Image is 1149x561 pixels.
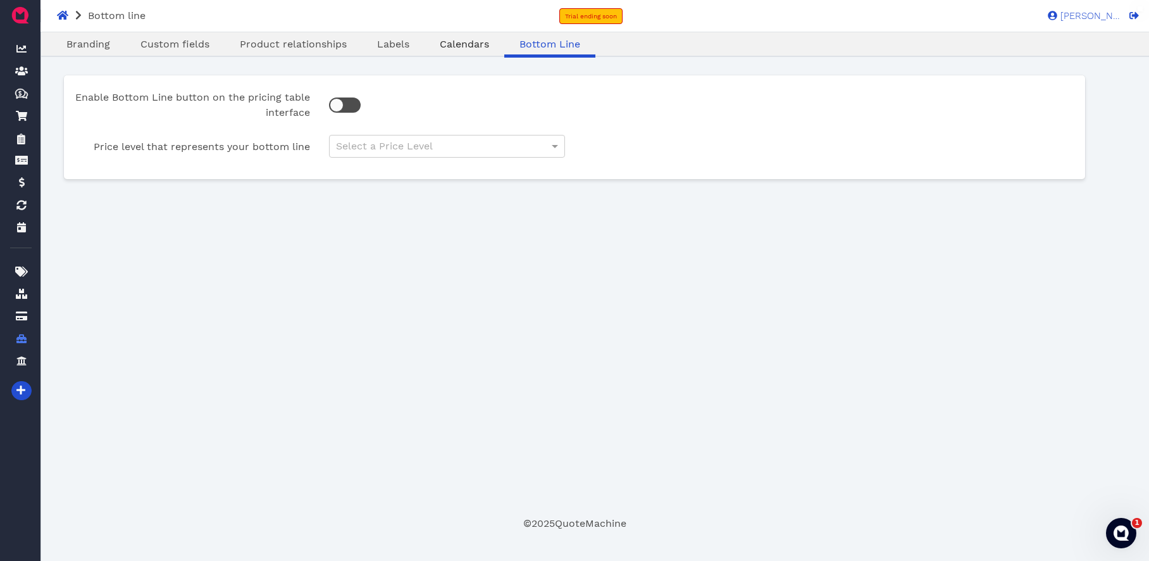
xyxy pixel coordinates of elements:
[1057,11,1121,21] span: [PERSON_NAME]
[377,38,409,50] span: Labels
[225,37,362,52] a: Product relationships
[362,37,425,52] a: Labels
[10,5,30,25] img: QuoteM_icon_flat.png
[1132,518,1142,528] span: 1
[1106,518,1136,548] iframe: Intercom live chat
[88,9,146,22] span: Bottom line
[425,37,504,52] a: Calendars
[51,37,125,52] a: Branding
[1041,9,1121,21] a: [PERSON_NAME]
[140,38,209,50] span: Custom fields
[75,91,310,118] span: Enable Bottom Line button on the pricing table interface
[504,37,595,52] a: Bottom Line
[565,13,617,20] span: Trial ending soon
[519,38,580,50] span: Bottom Line
[440,38,489,50] span: Calendars
[94,141,310,153] span: Price level that represents your bottom line
[240,38,347,50] span: Product relationships
[18,90,22,96] tspan: $
[330,136,564,157] div: Select a Price Level
[66,38,110,50] span: Branding
[559,8,623,24] a: Trial ending soon
[125,37,225,52] a: Custom fields
[63,516,1086,531] footer: © 2025 QuoteMachine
